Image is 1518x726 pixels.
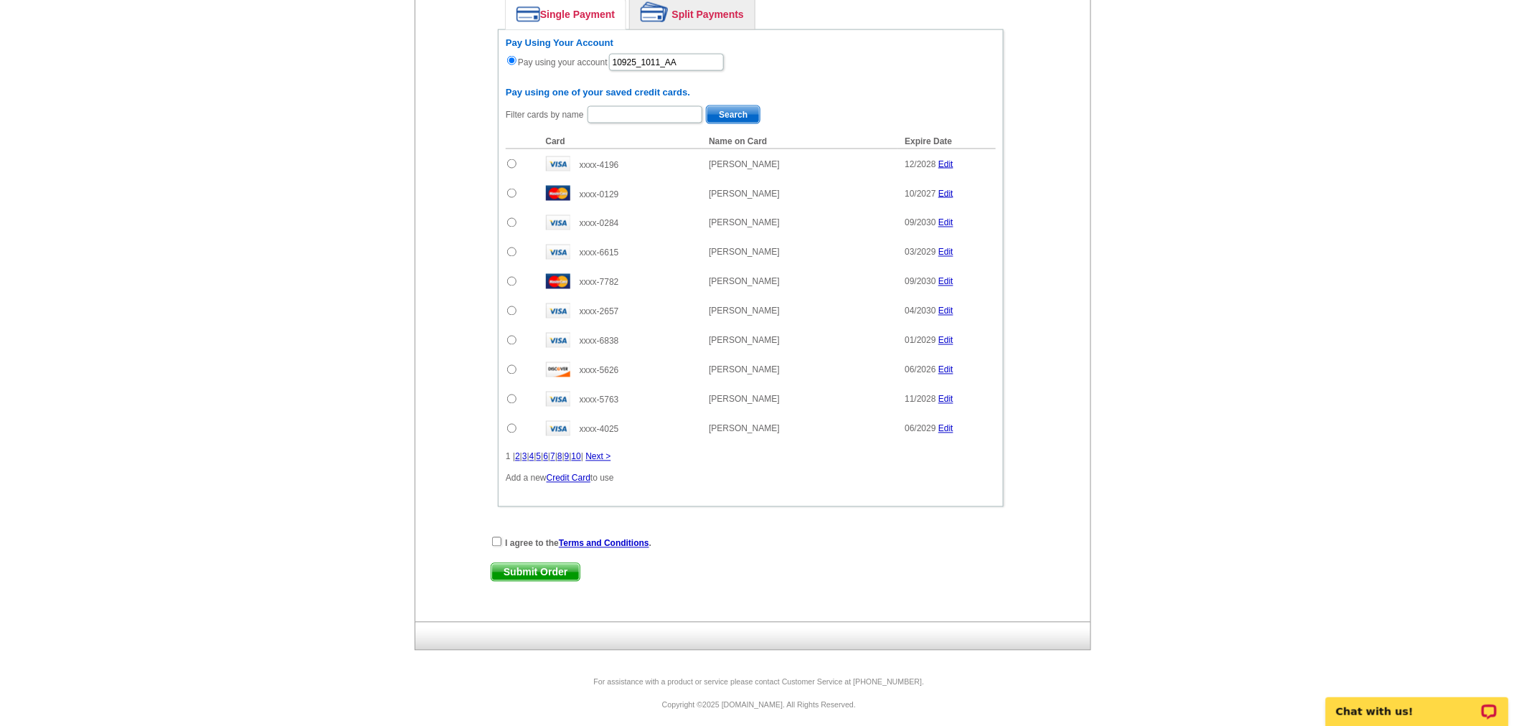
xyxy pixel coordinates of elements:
span: 04/2030 [905,306,935,316]
img: visa.gif [546,156,570,171]
span: xxxx-0284 [580,219,619,229]
img: visa.gif [546,215,570,230]
span: 12/2028 [905,159,935,169]
a: 5 [537,452,542,462]
a: Edit [938,189,953,199]
span: [PERSON_NAME] [709,218,780,228]
a: Terms and Conditions [559,539,649,549]
span: xxxx-7782 [580,278,619,288]
button: Search [706,105,760,124]
a: 10 [572,452,581,462]
span: xxxx-4025 [580,425,619,435]
span: [PERSON_NAME] [709,365,780,375]
a: 3 [522,452,527,462]
span: [PERSON_NAME] [709,395,780,405]
a: 9 [565,452,570,462]
a: Edit [938,159,953,169]
img: visa.gif [546,333,570,348]
span: 09/2030 [905,277,935,287]
a: Edit [938,424,953,434]
th: Name on Card [702,134,897,149]
span: [PERSON_NAME] [709,336,780,346]
span: [PERSON_NAME] [709,189,780,199]
a: 4 [529,452,534,462]
span: [PERSON_NAME] [709,247,780,258]
a: Edit [938,336,953,346]
a: Edit [938,218,953,228]
img: visa.gif [546,303,570,319]
h6: Pay Using Your Account [506,37,996,49]
span: [PERSON_NAME] [709,424,780,434]
span: xxxx-0129 [580,189,619,199]
a: Edit [938,395,953,405]
img: mast.gif [546,186,570,201]
span: 10/2027 [905,189,935,199]
iframe: LiveChat chat widget [1316,681,1518,726]
img: visa.gif [546,392,570,407]
span: xxxx-6838 [580,336,619,346]
div: Pay using your account [506,37,996,72]
label: Filter cards by name [506,108,584,121]
span: xxxx-2657 [580,307,619,317]
a: Edit [938,247,953,258]
img: mast.gif [546,274,570,289]
a: Credit Card [547,473,590,484]
a: Edit [938,365,953,375]
a: Next > [585,452,610,462]
a: 7 [550,452,555,462]
div: 1 | | | | | | | | | | [506,451,996,463]
th: Card [539,134,702,149]
img: split-payment.png [641,2,669,22]
a: Edit [938,306,953,316]
a: Edit [938,277,953,287]
span: Search [707,106,760,123]
h6: Pay using one of your saved credit cards. [506,87,996,98]
th: Expire Date [897,134,996,149]
a: 2 [515,452,520,462]
p: Add a new to use [506,472,996,485]
img: visa.gif [546,245,570,260]
a: 6 [543,452,548,462]
span: 09/2030 [905,218,935,228]
img: single-payment.png [517,6,540,22]
span: Submit Order [491,564,580,581]
img: visa.gif [546,421,570,436]
span: [PERSON_NAME] [709,159,780,169]
span: [PERSON_NAME] [709,306,780,316]
span: [PERSON_NAME] [709,277,780,287]
span: 06/2026 [905,365,935,375]
strong: I agree to the . [505,539,651,549]
span: xxxx-5626 [580,366,619,376]
input: PO #: [609,54,724,71]
a: 8 [557,452,562,462]
span: 03/2029 [905,247,935,258]
span: xxxx-6615 [580,248,619,258]
span: 11/2028 [905,395,935,405]
span: 01/2029 [905,336,935,346]
span: 06/2029 [905,424,935,434]
img: disc.gif [546,362,570,377]
span: xxxx-5763 [580,395,619,405]
span: xxxx-4196 [580,160,619,170]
